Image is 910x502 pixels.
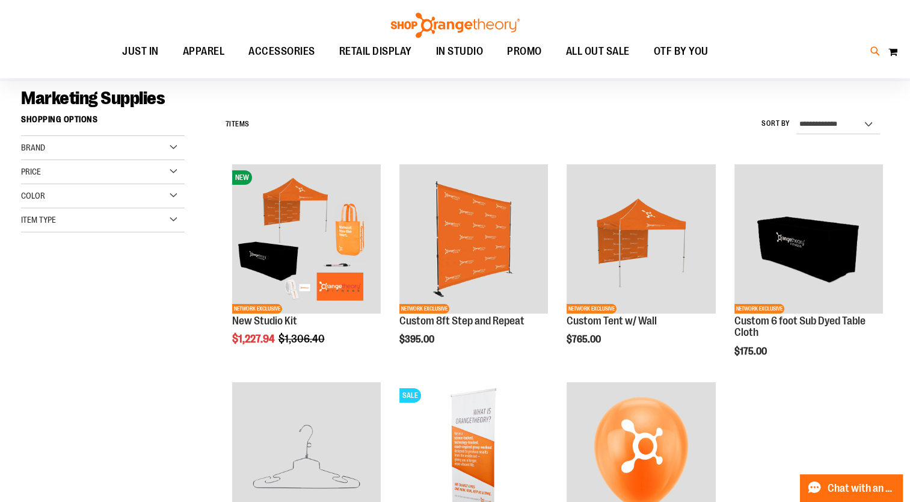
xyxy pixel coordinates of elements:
a: Custom 6 foot Sub Dyed Table Cloth [734,315,865,339]
span: Chat with an Expert [828,483,896,494]
span: PROMO [507,38,542,65]
span: $175.00 [734,346,769,357]
span: Color [21,191,45,200]
a: OTF 6 foot Sub Dyed Table ClothNETWORK EXCLUSIVE [734,164,883,315]
img: OTF 8ft Step and Repeat [399,164,548,313]
span: IN STUDIO [436,38,484,65]
div: product [561,158,721,370]
div: product [393,158,554,370]
img: Shop Orangetheory [389,13,521,38]
span: NETWORK EXCLUSIVE [734,304,784,314]
a: Custom Tent w/ Wall [567,315,657,327]
span: APPAREL [183,38,225,65]
span: SALE [399,388,421,403]
span: OTF BY YOU [654,38,709,65]
span: 7 [225,120,229,128]
span: $765.00 [567,334,603,345]
span: $1,227.94 [232,333,277,345]
span: $1,306.40 [278,333,327,345]
span: ALL OUT SALE [566,38,630,65]
a: New Studio Kit [232,315,297,327]
button: Chat with an Expert [800,474,903,502]
span: NETWORK EXCLUSIVE [232,304,282,314]
h2: Items [225,115,249,134]
div: product [226,158,387,376]
span: $395.00 [399,334,436,345]
span: Price [21,167,41,176]
img: OTF Custom Tent w/single sided wall Orange [567,164,715,313]
label: Sort By [761,119,790,129]
a: OTF 8ft Step and RepeatNETWORK EXCLUSIVE [399,164,548,315]
div: product [728,158,889,382]
span: Brand [21,143,45,152]
span: Marketing Supplies [21,88,165,108]
span: Item Type [21,215,56,225]
strong: Shopping Options [21,109,185,136]
a: New Studio KitNEWNETWORK EXCLUSIVE [232,164,381,315]
span: NETWORK EXCLUSIVE [399,304,449,314]
span: NETWORK EXCLUSIVE [567,304,616,314]
span: NEW [232,170,252,185]
span: ACCESSORIES [248,38,315,65]
a: Custom 8ft Step and Repeat [399,315,524,327]
a: OTF Custom Tent w/single sided wall OrangeNETWORK EXCLUSIVE [567,164,715,315]
span: RETAIL DISPLAY [339,38,412,65]
img: New Studio Kit [232,164,381,313]
span: JUST IN [122,38,159,65]
img: OTF 6 foot Sub Dyed Table Cloth [734,164,883,313]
